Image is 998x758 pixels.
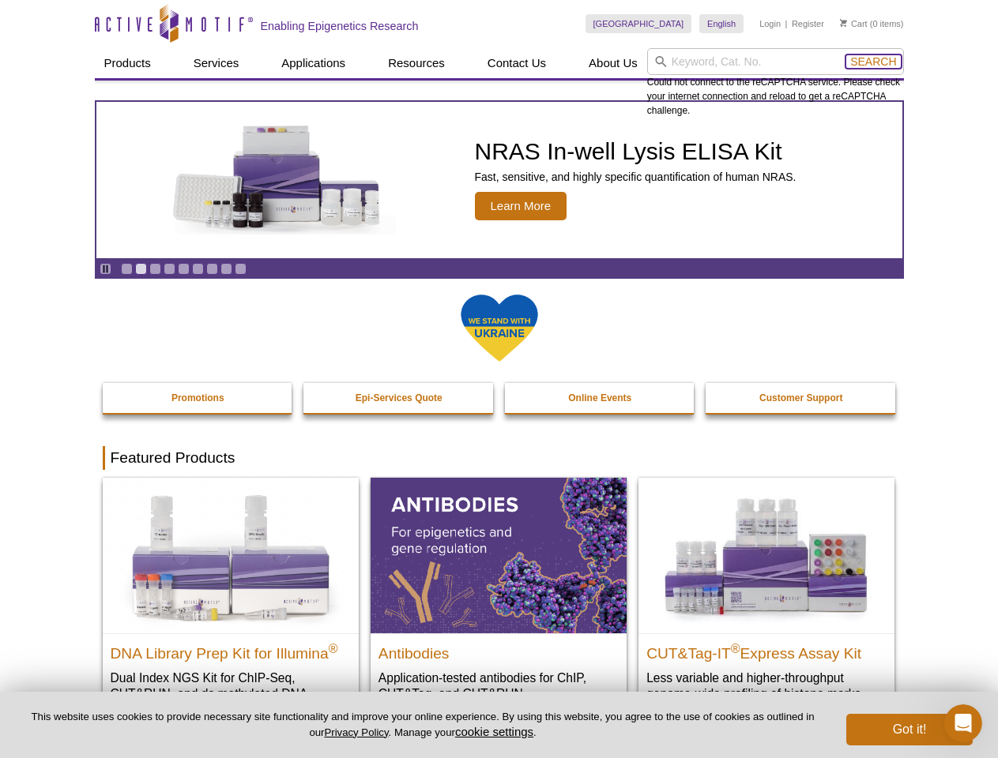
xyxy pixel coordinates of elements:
h2: NRAS In-well Lysis ELISA Kit [475,140,797,163]
sup: ® [731,641,740,655]
input: Keyword, Cat. No. [647,48,904,75]
h2: DNA Library Prep Kit for Illumina [111,638,351,662]
a: Go to slide 7 [206,263,218,275]
a: Promotions [103,383,294,413]
a: English [699,14,744,33]
li: | [785,14,788,33]
a: Go to slide 9 [235,263,247,275]
a: Applications [272,48,355,78]
a: [GEOGRAPHIC_DATA] [586,14,692,33]
span: Search [850,55,896,68]
strong: Epi-Services Quote [356,392,443,403]
button: cookie settings [455,725,533,738]
a: Cart [840,18,868,29]
a: Epi-Services Quote [303,383,495,413]
a: Go to slide 1 [121,263,133,275]
a: All Antibodies Antibodies Application-tested antibodies for ChIP, CUT&Tag, and CUT&RUN. [371,478,627,717]
a: Go to slide 2 [135,263,147,275]
iframe: Intercom live chat [944,704,982,742]
span: Learn More [475,192,567,220]
a: Go to slide 6 [192,263,204,275]
a: DNA Library Prep Kit for Illumina DNA Library Prep Kit for Illumina® Dual Index NGS Kit for ChIP-... [103,478,359,733]
p: Less variable and higher-throughput genome-wide profiling of histone marks​. [646,670,887,702]
button: Got it! [846,714,973,745]
img: Your Cart [840,19,847,27]
img: NRAS In-well Lysis ELISA Kit [159,126,396,235]
a: Toggle autoplay [100,263,111,275]
p: This website uses cookies to provide necessary site functionality and improve your online experie... [25,710,820,740]
img: DNA Library Prep Kit for Illumina [103,478,359,632]
img: CUT&Tag-IT® Express Assay Kit [638,478,894,632]
a: CUT&Tag-IT® Express Assay Kit CUT&Tag-IT®Express Assay Kit Less variable and higher-throughput ge... [638,478,894,717]
p: Dual Index NGS Kit for ChIP-Seq, CUT&RUN, and ds methylated DNA assays. [111,670,351,718]
a: Go to slide 3 [149,263,161,275]
a: Go to slide 4 [164,263,175,275]
li: (0 items) [840,14,904,33]
strong: Promotions [171,392,224,403]
a: Register [792,18,824,29]
a: Online Events [505,383,696,413]
a: Privacy Policy [324,726,388,738]
a: Customer Support [706,383,897,413]
p: Application-tested antibodies for ChIP, CUT&Tag, and CUT&RUN. [378,670,619,702]
h2: Antibodies [378,638,619,662]
a: Go to slide 5 [178,263,190,275]
a: Products [95,48,160,78]
a: Go to slide 8 [220,263,232,275]
img: We Stand With Ukraine [460,293,539,363]
h2: Featured Products [103,446,896,470]
a: Services [184,48,249,78]
sup: ® [329,641,338,655]
p: Fast, sensitive, and highly specific quantification of human NRAS. [475,170,797,184]
button: Search [845,54,901,69]
a: NRAS In-well Lysis ELISA Kit NRAS In-well Lysis ELISA Kit Fast, sensitive, and highly specific qu... [96,102,902,258]
div: Could not connect to the reCAPTCHA service. Please check your internet connection and reload to g... [647,48,904,118]
a: Contact Us [478,48,555,78]
strong: Online Events [568,392,631,403]
article: NRAS In-well Lysis ELISA Kit [96,102,902,258]
strong: Customer Support [759,392,842,403]
a: Resources [378,48,454,78]
h2: CUT&Tag-IT Express Assay Kit [646,638,887,662]
a: About Us [579,48,647,78]
img: All Antibodies [371,478,627,632]
a: Login [759,18,781,29]
h2: Enabling Epigenetics Research [261,19,419,33]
